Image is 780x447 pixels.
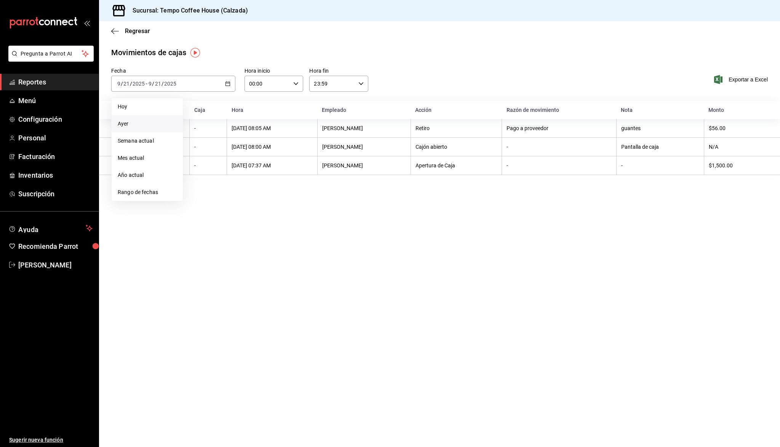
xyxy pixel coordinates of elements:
[18,170,93,180] span: Inventarios
[132,81,145,87] input: ----
[709,162,768,169] div: $1,500.00
[194,144,222,150] div: -
[18,260,93,270] span: [PERSON_NAME]
[621,144,699,150] div: Pantalla de caja
[161,81,164,87] span: /
[708,107,768,113] div: Monto
[84,20,90,26] button: open_drawer_menu
[232,107,313,113] div: Hora
[125,27,150,35] span: Regresar
[18,95,93,106] span: Menú
[18,189,93,199] span: Suscripción
[118,120,177,128] span: Ayer
[111,47,187,58] div: Movimientos de cajas
[416,125,497,131] div: Retiro
[18,241,93,251] span: Recomienda Parrot
[621,162,699,169] div: -
[21,50,82,58] span: Pregunta a Parrot AI
[126,6,248,15] h3: Sucursal: Tempo Coffee House (Calzada)
[5,55,94,63] a: Pregunta a Parrot AI
[322,125,406,131] div: [PERSON_NAME]
[18,133,93,143] span: Personal
[18,114,93,124] span: Configuración
[309,68,368,73] label: Hora fin
[117,81,121,87] input: --
[507,162,612,169] div: -
[507,125,612,131] div: Pago a proveedor
[322,107,406,113] div: Empleado
[8,46,94,62] button: Pregunta a Parrot AI
[123,81,130,87] input: --
[415,107,497,113] div: Acción
[9,436,93,444] span: Sugerir nueva función
[18,224,83,233] span: Ayuda
[194,107,222,113] div: Caja
[232,144,313,150] div: [DATE] 08:00 AM
[18,151,93,162] span: Facturación
[130,81,132,87] span: /
[232,162,313,169] div: [DATE] 07:37 AM
[507,107,612,113] div: Razón de movimiento
[232,125,313,131] div: [DATE] 08:05 AM
[322,144,406,150] div: [PERSON_NAME]
[164,81,177,87] input: ----
[621,125,699,131] div: guantes
[716,75,768,84] button: Exportar a Excel
[709,144,768,150] div: N/A
[118,154,177,162] span: Mes actual
[146,81,147,87] span: -
[148,81,152,87] input: --
[245,68,304,73] label: Hora inicio
[621,107,699,113] div: Nota
[118,171,177,179] span: Año actual
[111,68,235,73] label: Fecha
[18,77,93,87] span: Reportes
[118,137,177,145] span: Semana actual
[190,48,200,57] img: Tooltip marker
[152,81,154,87] span: /
[416,144,497,150] div: Cajón abierto
[118,188,177,196] span: Rango de fechas
[416,162,497,169] div: Apertura de Caja
[111,27,150,35] button: Regresar
[155,81,161,87] input: --
[118,103,177,111] span: Hoy
[194,125,222,131] div: -
[322,162,406,169] div: [PERSON_NAME]
[121,81,123,87] span: /
[709,125,768,131] div: $56.00
[507,144,612,150] div: -
[194,162,222,169] div: -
